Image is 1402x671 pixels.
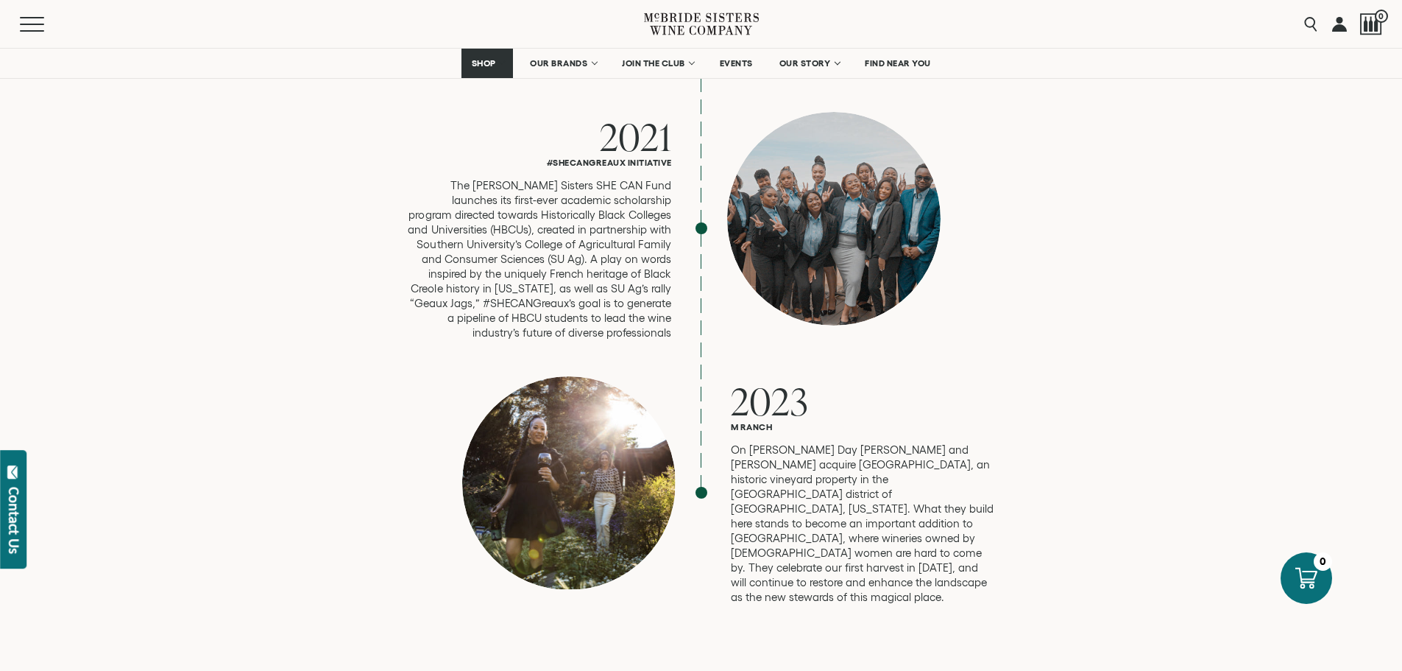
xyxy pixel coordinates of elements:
p: On [PERSON_NAME] Day [PERSON_NAME] and [PERSON_NAME] acquire [GEOGRAPHIC_DATA], an historic viney... [731,443,996,605]
a: OUR STORY [770,49,849,78]
p: The [PERSON_NAME] Sisters SHE CAN Fund launches its first-ever academic scholarship program direc... [407,178,672,340]
span: EVENTS [720,58,753,68]
span: OUR STORY [779,58,831,68]
h6: M Ranch [731,422,996,432]
a: FIND NEAR YOU [855,49,941,78]
span: FIND NEAR YOU [865,58,931,68]
a: SHOP [461,49,513,78]
span: 0 [1375,10,1388,23]
a: JOIN THE CLUB [612,49,703,78]
a: OUR BRANDS [520,49,605,78]
span: 2021 [600,111,672,162]
span: JOIN THE CLUB [622,58,685,68]
span: 2023 [731,376,809,426]
div: 0 [1314,552,1332,571]
span: SHOP [471,58,496,68]
div: Contact Us [7,487,21,554]
span: OUR BRANDS [530,58,587,68]
h6: #SHECANGreaux Initiative [407,158,672,167]
button: Mobile Menu Trigger [20,17,73,32]
a: EVENTS [710,49,762,78]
